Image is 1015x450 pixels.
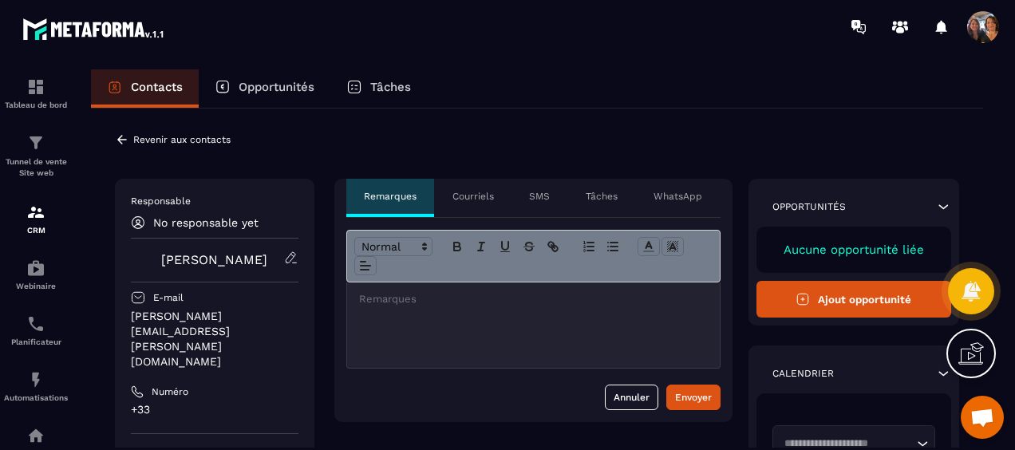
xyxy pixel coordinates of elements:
[133,134,231,145] p: Revenir aux contacts
[26,133,45,152] img: formation
[153,291,184,304] p: E-mail
[529,190,550,203] p: SMS
[26,314,45,334] img: scheduler
[26,203,45,222] img: formation
[675,389,712,405] div: Envoyer
[131,309,298,369] p: [PERSON_NAME][EMAIL_ADDRESS][PERSON_NAME][DOMAIN_NAME]
[654,190,702,203] p: WhatsApp
[4,337,68,346] p: Planificateur
[26,259,45,278] img: automations
[756,281,952,318] button: Ajout opportunité
[364,190,417,203] p: Remarques
[772,200,846,213] p: Opportunités
[605,385,658,410] button: Annuler
[772,243,936,257] p: Aucune opportunité liée
[91,69,199,108] a: Contacts
[4,65,68,121] a: formationformationTableau de bord
[239,80,314,94] p: Opportunités
[161,252,267,267] a: [PERSON_NAME]
[131,80,183,94] p: Contacts
[4,247,68,302] a: automationsautomationsWebinaire
[666,385,721,410] button: Envoyer
[199,69,330,108] a: Opportunités
[772,367,834,380] p: Calendrier
[4,121,68,191] a: formationformationTunnel de vente Site web
[4,358,68,414] a: automationsautomationsAutomatisations
[452,190,494,203] p: Courriels
[961,396,1004,439] div: Ouvrir le chat
[26,77,45,97] img: formation
[4,156,68,179] p: Tunnel de vente Site web
[4,302,68,358] a: schedulerschedulerPlanificateur
[4,101,68,109] p: Tableau de bord
[26,426,45,445] img: automations
[370,80,411,94] p: Tâches
[4,226,68,235] p: CRM
[4,282,68,290] p: Webinaire
[4,191,68,247] a: formationformationCRM
[4,393,68,402] p: Automatisations
[26,370,45,389] img: automations
[153,216,259,229] p: No responsable yet
[586,190,618,203] p: Tâches
[330,69,427,108] a: Tâches
[22,14,166,43] img: logo
[152,385,188,398] p: Numéro
[131,402,298,417] p: +33
[131,195,298,207] p: Responsable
